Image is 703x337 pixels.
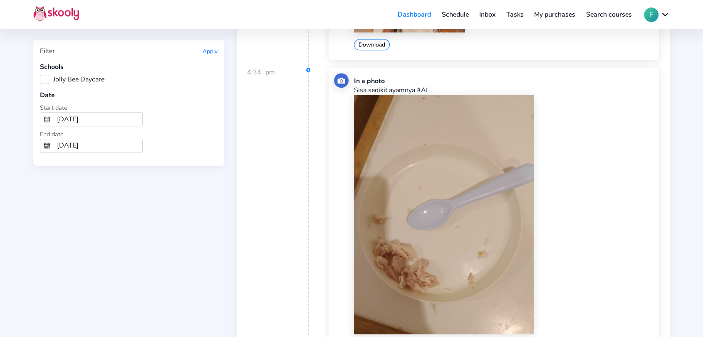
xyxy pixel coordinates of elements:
[334,73,349,88] img: photo.jpg
[354,39,390,50] button: Download
[33,5,79,22] img: Skooly
[40,139,54,153] button: calendar outline
[474,8,501,21] a: Inbox
[392,8,436,21] a: Dashboard
[44,116,50,123] ion-icon: calendar outline
[501,8,529,21] a: Tasks
[354,76,654,86] div: In a photo
[436,8,474,21] a: Schedule
[40,62,218,71] div: Schools
[40,113,54,126] button: calendar outline
[354,86,654,95] p: Sisa sedikit ayamnya #AL
[581,8,637,21] a: Search courses
[203,47,218,55] button: Apply
[40,91,218,100] div: Date
[44,142,50,149] ion-icon: calendar outline
[644,7,670,22] button: Fchevron down outline
[54,113,142,126] input: From Date
[40,103,67,112] span: Start date
[529,8,581,21] a: My purchases
[354,95,534,334] img: 202412070848115500931045662322111429528484446419202510030934589188536464493961.jpg
[40,130,64,138] span: End date
[54,139,142,153] input: To Date
[40,47,55,56] div: Filter
[40,75,104,84] label: Jolly Bee Daycare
